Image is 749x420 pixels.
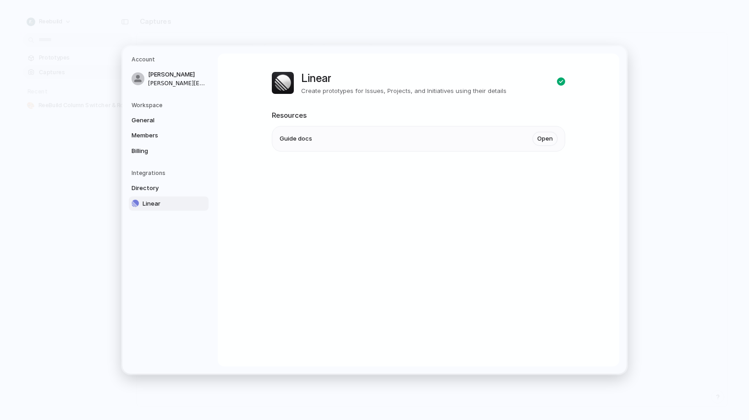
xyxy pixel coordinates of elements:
a: Linear [129,196,209,211]
span: [PERSON_NAME] [148,70,207,79]
a: General [129,113,209,128]
a: Open [533,132,557,146]
span: Guide docs [280,134,312,143]
h5: Account [132,55,209,64]
a: [PERSON_NAME][PERSON_NAME][EMAIL_ADDRESS][PERSON_NAME][DOMAIN_NAME] [129,67,209,90]
span: [PERSON_NAME][EMAIL_ADDRESS][PERSON_NAME][DOMAIN_NAME] [148,79,207,87]
h5: Integrations [132,169,209,177]
span: General [132,116,190,125]
p: Create prototypes for Issues, Projects, and Initiatives using their details [301,87,507,96]
h5: Workspace [132,101,209,109]
span: Members [132,131,190,140]
span: Linear [143,199,201,208]
h1: Linear [301,70,507,87]
h2: Resources [272,110,565,121]
span: Directory [132,184,190,193]
a: Billing [129,144,209,158]
span: Billing [132,147,190,156]
a: Members [129,128,209,143]
a: Directory [129,181,209,196]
